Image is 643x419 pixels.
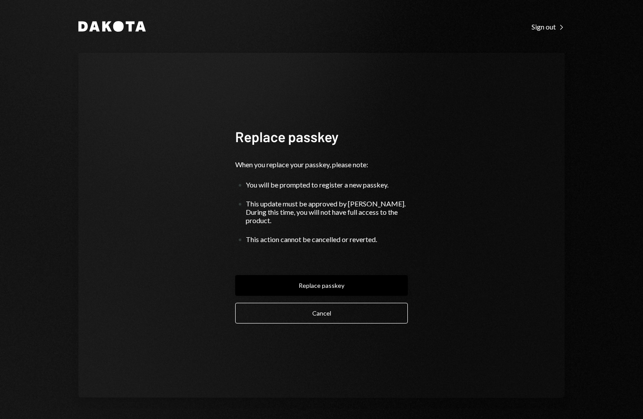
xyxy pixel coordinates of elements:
[246,180,408,189] div: You will be prompted to register a new passkey.
[235,303,408,323] button: Cancel
[532,22,565,31] a: Sign out
[246,199,408,224] div: This update must be approved by [PERSON_NAME]. During this time, you will not have full access to...
[235,159,408,170] div: When you replace your passkey, please note:
[246,235,408,243] div: This action cannot be cancelled or reverted.
[235,128,408,145] h1: Replace passkey
[235,275,408,296] button: Replace passkey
